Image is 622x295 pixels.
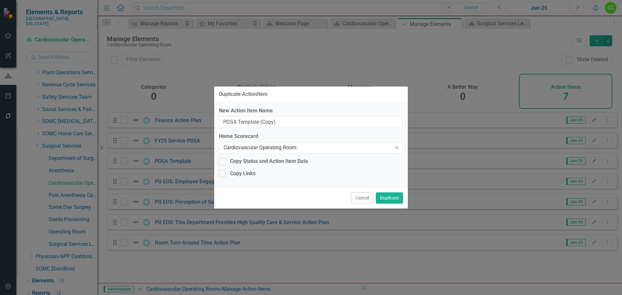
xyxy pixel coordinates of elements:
[376,192,403,204] button: Duplicate
[351,192,373,204] button: Cancel
[224,144,392,152] div: Cardiovascular Operating Room
[219,91,268,97] div: Duplicate ActionItem
[219,133,403,140] label: Home Scorecard
[230,170,256,177] div: Copy Links
[230,158,308,165] div: Copy Status and Action Item Data
[219,116,403,128] input: Name
[219,107,403,115] label: New Action Item Name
